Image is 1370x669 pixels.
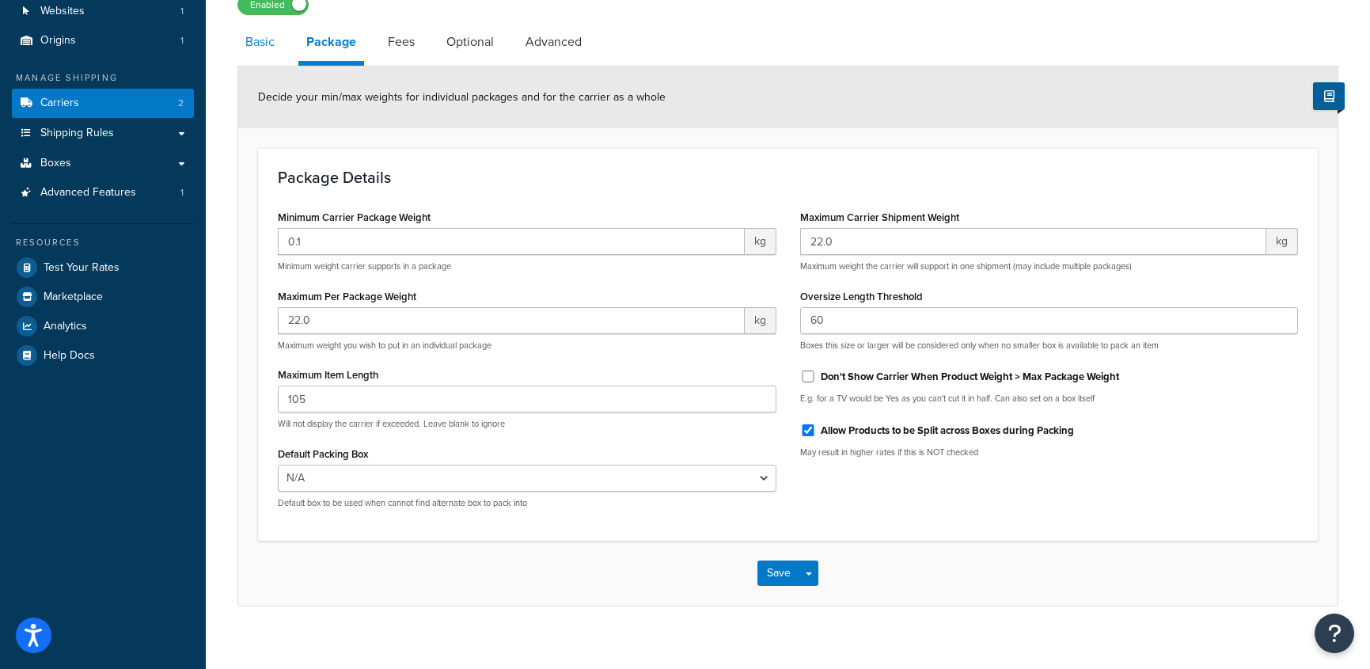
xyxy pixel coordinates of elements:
button: Save [757,561,800,586]
span: kg [1266,228,1298,255]
a: Marketplace [12,283,194,311]
div: Resources [12,236,194,249]
span: Origins [40,34,76,48]
span: Marketplace [44,291,103,304]
span: Test Your Rates [44,261,120,275]
div: Manage Shipping [12,71,194,85]
span: 1 [180,5,184,18]
label: Don't Show Carrier When Product Weight > Max Package Weight [821,370,1119,384]
p: Minimum weight carrier supports in a package [278,260,776,272]
a: Fees [380,23,423,61]
span: Decide your min/max weights for individual packages and for the carrier as a whole [258,89,666,105]
a: Carriers2 [12,89,194,118]
p: Maximum weight you wish to put in an individual package [278,340,776,352]
p: Default box to be used when cannot find alternate box to pack into [278,497,776,509]
button: Show Help Docs [1313,82,1345,110]
label: Oversize Length Threshold [800,291,923,302]
a: Analytics [12,312,194,340]
span: kg [745,228,776,255]
span: 1 [180,34,184,48]
a: Advanced [518,23,590,61]
a: Origins1 [12,26,194,55]
p: May result in higher rates if this is NOT checked [800,447,1299,458]
p: Boxes this size or larger will be considered only when no smaller box is available to pack an item [800,340,1299,352]
span: Carriers [40,97,79,110]
p: E.g. for a TV would be Yes as you can't cut it in half. Can also set on a box itself [800,393,1299,405]
a: Boxes [12,149,194,178]
label: Minimum Carrier Package Weight [278,211,431,223]
p: Will not display the carrier if exceeded. Leave blank to ignore [278,418,776,430]
a: Package [298,23,364,66]
span: Shipping Rules [40,127,114,140]
span: Analytics [44,320,87,333]
span: Help Docs [44,349,95,363]
label: Maximum Per Package Weight [278,291,416,302]
a: Shipping Rules [12,119,194,148]
label: Default Packing Box [278,448,368,460]
span: Websites [40,5,85,18]
p: Maximum weight the carrier will support in one shipment (may include multiple packages) [800,260,1299,272]
h3: Package Details [278,169,1298,186]
a: Optional [438,23,502,61]
span: 1 [180,186,184,200]
li: Origins [12,26,194,55]
label: Allow Products to be Split across Boxes during Packing [821,424,1074,438]
a: Basic [237,23,283,61]
li: Carriers [12,89,194,118]
a: Advanced Features1 [12,178,194,207]
button: Open Resource Center [1315,614,1354,653]
label: Maximum Item Length [278,369,378,381]
span: kg [745,307,776,334]
span: Boxes [40,157,71,170]
label: Maximum Carrier Shipment Weight [800,211,959,223]
a: Test Your Rates [12,253,194,282]
span: Advanced Features [40,186,136,200]
li: Advanced Features [12,178,194,207]
span: 2 [178,97,184,110]
a: Help Docs [12,341,194,370]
